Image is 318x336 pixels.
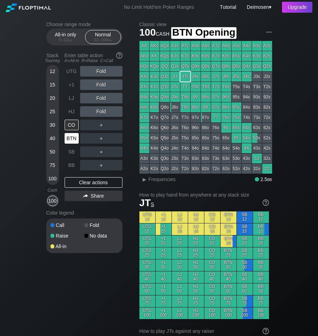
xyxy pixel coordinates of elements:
div: A6o [139,123,149,133]
div: 55 [232,133,241,143]
div: K7o [150,113,160,122]
div: HJ 15 [188,223,204,235]
div: Color legend [46,207,122,218]
span: JT [139,197,154,208]
div: 75 [47,160,58,170]
img: Floptimal logo [6,4,51,12]
span: Deimosen [247,4,269,10]
div: +1 15 [156,223,172,235]
div: 5 – 12 [51,37,80,42]
div: 62o [221,164,231,174]
div: 62s [262,123,272,133]
div: BTN 15 [221,223,236,235]
div: Enter table action [65,50,122,66]
div: QJs [170,61,180,71]
div: 100 [47,173,58,184]
div: Q9s [191,61,200,71]
div: 64o [221,143,231,153]
div: AJs [170,41,180,51]
div: 42s [262,143,272,153]
div: No Limit Hold’em Poker Ranges [113,4,205,12]
div: +1 40 [156,271,172,283]
div: 20 [47,93,58,103]
div: LJ [65,93,79,103]
div: UTG 12 [139,211,155,223]
div: 54o [232,143,241,153]
div: 74o [211,143,221,153]
div: 76s [221,113,231,122]
div: J8o [170,102,180,112]
div: J6o [170,123,180,133]
div: K6o [150,123,160,133]
img: help.32db89a4.svg [115,52,123,59]
div: T8o [180,102,190,112]
div: UTG 25 [139,247,155,259]
div: K9o [150,92,160,102]
div: Upgrade [282,2,312,13]
div: Tourney [43,58,62,63]
div: A9o [139,92,149,102]
div: BB 12 [253,211,269,223]
div: T5s [232,82,241,92]
div: 73s [252,113,262,122]
div: 65s [232,123,241,133]
div: SB 20 [237,235,253,247]
div: T9s [191,82,200,92]
div: T2o [180,164,190,174]
div: A5s [232,41,241,51]
span: Frequencies [149,176,176,182]
div: JTs [180,72,190,82]
div: Fold [80,66,122,77]
div: 63o [221,154,231,163]
div: A6s [221,41,231,51]
div: All-in [50,244,84,249]
div: BB 30 [253,259,269,271]
div: 100 [47,196,58,206]
div: 32o [252,164,262,174]
div: 30 [47,120,58,130]
div: SB 25 [237,247,253,259]
div: 63s [252,123,262,133]
div: UTG 50 [139,283,155,295]
div: BB 25 [253,247,269,259]
div: T4o [180,143,190,153]
div: 75s [232,113,241,122]
div: 44 [242,143,252,153]
div: AKs [150,41,160,51]
div: HJ 20 [188,235,204,247]
div: Q3s [252,61,262,71]
div: 77 [211,113,221,122]
div: Q5s [232,61,241,71]
div: Q8o [160,102,170,112]
div: CO 40 [204,271,220,283]
div: No data [84,233,118,238]
h2: Choose range mode [46,22,122,27]
div: CO [65,120,79,130]
div: A3s [252,41,262,51]
div: BB 20 [253,235,269,247]
div: J9s [191,72,200,82]
div: BTN 50 [221,283,236,295]
div: 99 [191,92,200,102]
div: 40 [47,133,58,144]
div: 86o [201,123,211,133]
div: 85s [232,102,241,112]
div: BTN 75 [221,295,236,307]
div: T3s [252,82,262,92]
div: 87s [211,102,221,112]
div: 97o [191,113,200,122]
div: J5s [232,72,241,82]
div: AQs [160,41,170,51]
div: J4s [242,72,252,82]
div: CO 50 [204,283,220,295]
span: bb [108,37,112,42]
div: 64s [242,123,252,133]
div: AQo [139,61,149,71]
div: 84o [201,143,211,153]
img: share.864f2f62.svg [83,194,88,198]
div: A8o [139,102,149,112]
div: BB 40 [253,271,269,283]
div: KK [150,51,160,61]
div: HJ 75 [188,295,204,307]
div: QTs [180,61,190,71]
